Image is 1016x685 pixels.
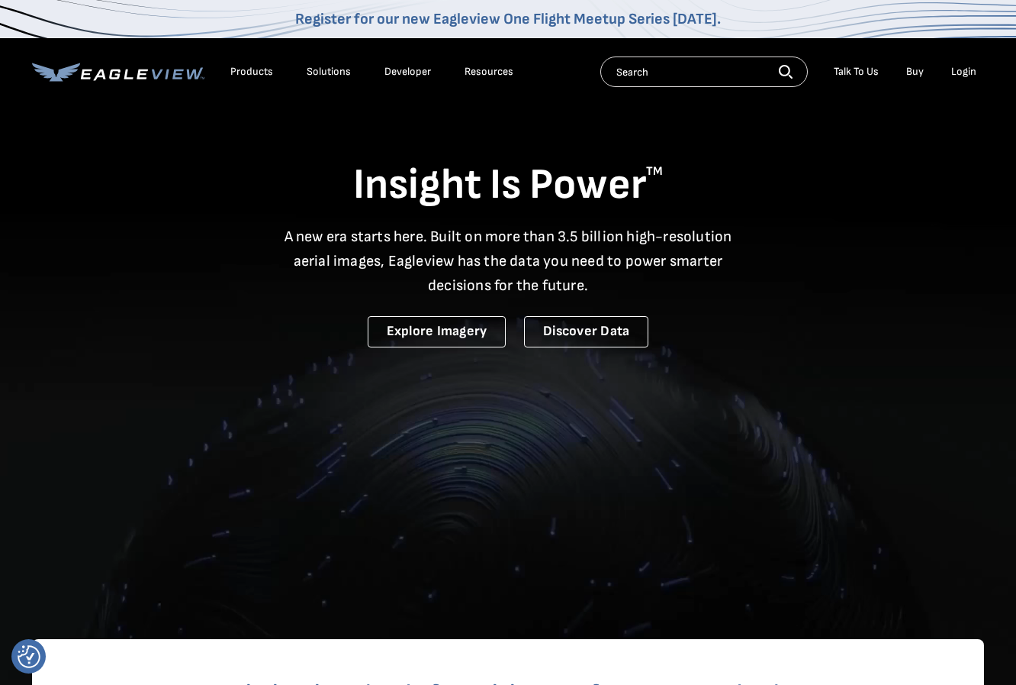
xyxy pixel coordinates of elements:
[32,159,984,212] h1: Insight Is Power
[951,65,976,79] div: Login
[646,164,663,179] sup: TM
[275,225,741,298] p: A new era starts here. Built on more than 3.5 billion high-resolution aerial images, Eagleview ha...
[465,65,513,79] div: Resources
[230,65,273,79] div: Products
[384,65,431,79] a: Developer
[18,645,40,668] button: Consent Preferences
[906,65,924,79] a: Buy
[307,65,351,79] div: Solutions
[834,65,879,79] div: Talk To Us
[368,316,506,347] a: Explore Imagery
[18,645,40,668] img: Revisit consent button
[524,316,648,347] a: Discover Data
[600,57,808,87] input: Search
[295,10,721,28] a: Register for our new Eagleview One Flight Meetup Series [DATE].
